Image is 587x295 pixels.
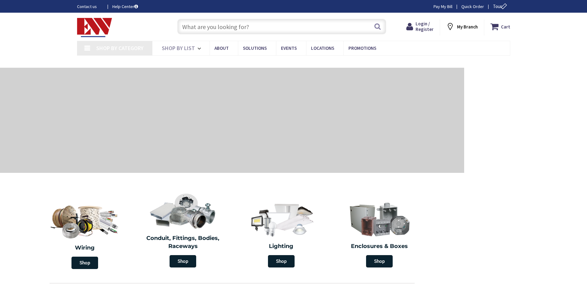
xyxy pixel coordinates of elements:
strong: Cart [501,21,510,32]
span: About [214,45,229,51]
span: Promotions [348,45,376,51]
span: Shop [268,255,295,267]
span: Login / Register [416,21,434,32]
a: Cart [490,21,510,32]
a: Enclosures & Boxes Shop [332,198,427,271]
span: Shop [71,257,98,269]
a: Pay My Bill [434,3,452,10]
input: What are you looking for? [177,19,386,34]
h2: Enclosures & Boxes [335,242,424,250]
a: Lighting Shop [234,198,329,271]
a: Quick Order [461,3,484,10]
a: Help Center [112,3,138,10]
span: Solutions [243,45,267,51]
h2: Lighting [237,242,326,250]
span: Events [281,45,297,51]
a: Conduit, Fittings, Bodies, Raceways Shop [136,190,231,271]
span: Shop By Category [96,45,144,52]
span: Shop [366,255,393,267]
h2: Conduit, Fittings, Bodies, Raceways [139,234,228,250]
img: Electrical Wholesalers, Inc. [77,18,112,37]
span: Shop [170,255,196,267]
a: Contact us [77,3,102,10]
a: Login / Register [406,21,434,32]
span: Locations [311,45,334,51]
a: Wiring Shop [36,198,134,272]
span: Shop By List [162,45,195,52]
strong: My Branch [457,24,478,30]
h2: Wiring [39,244,131,252]
div: My Branch [446,21,478,32]
span: Tour [493,3,509,9]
